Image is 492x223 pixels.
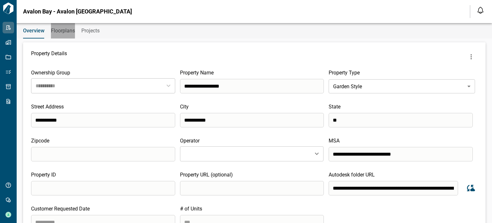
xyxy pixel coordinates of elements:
[31,113,175,127] input: search
[17,23,492,39] div: base tabs
[23,28,45,34] span: Overview
[180,138,200,144] span: Operator
[51,28,75,34] span: Floorplans
[465,50,478,63] button: more
[329,172,375,178] span: Autodesk folder URL
[463,181,478,195] button: Sync data from Autodesk
[180,104,189,110] span: City
[329,113,473,127] input: search
[329,181,458,195] input: search
[329,77,475,95] div: Garden Style
[31,181,175,195] input: search
[329,70,360,76] span: Property Type
[31,206,90,212] span: Customer Requested Date
[312,149,321,158] button: Open
[180,113,324,127] input: search
[31,50,67,63] span: Property Details
[31,172,56,178] span: Property ID
[180,181,324,195] input: search
[23,8,132,15] span: Avalon Bay - Avalon [GEOGRAPHIC_DATA]
[180,79,324,93] input: search
[31,70,70,76] span: Ownership Group
[329,104,340,110] span: State
[31,147,175,161] input: search
[180,172,233,178] span: Property URL (optional)
[180,70,214,76] span: Property Name
[31,138,49,144] span: Zipcode
[475,5,486,15] button: Open notification feed
[81,28,100,34] span: Projects
[329,138,340,144] span: MSA
[31,104,64,110] span: Street Address
[180,206,202,212] span: # of Units
[329,147,473,161] input: search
